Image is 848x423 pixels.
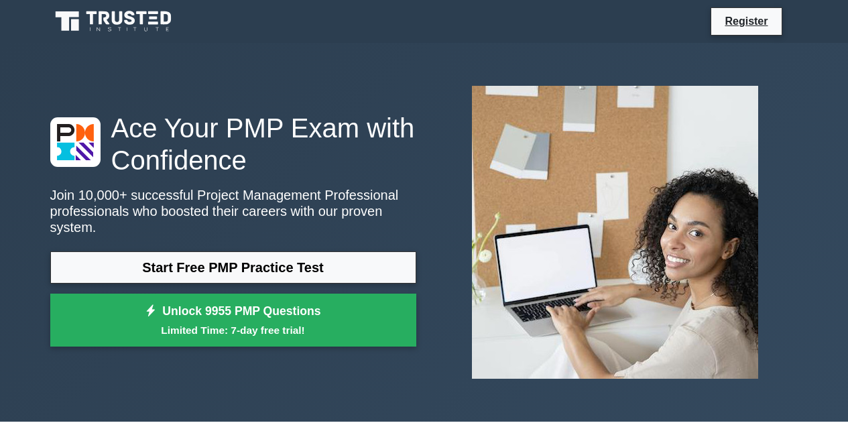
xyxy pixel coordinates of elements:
h1: Ace Your PMP Exam with Confidence [50,112,416,176]
p: Join 10,000+ successful Project Management Professional professionals who boosted their careers w... [50,187,416,235]
a: Start Free PMP Practice Test [50,251,416,284]
a: Unlock 9955 PMP QuestionsLimited Time: 7-day free trial! [50,294,416,347]
a: Register [717,13,776,29]
small: Limited Time: 7-day free trial! [67,322,400,338]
